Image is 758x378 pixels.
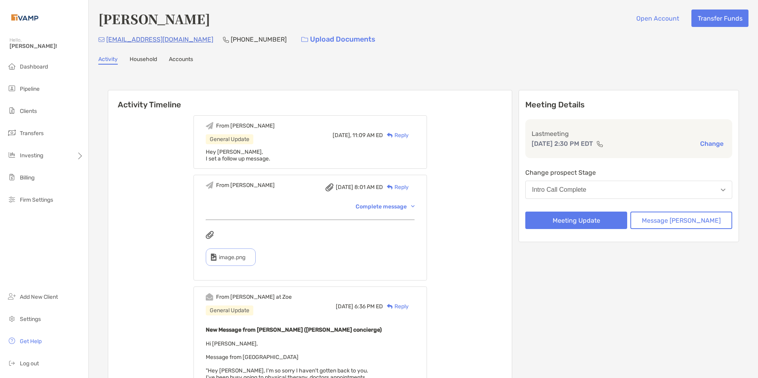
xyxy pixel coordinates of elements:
[525,212,627,229] button: Meeting Update
[7,61,17,71] img: dashboard icon
[532,129,726,139] p: Last meeting
[20,130,44,137] span: Transfers
[721,189,725,191] img: Open dropdown arrow
[98,10,210,28] h4: [PERSON_NAME]
[108,90,512,109] h6: Activity Timeline
[325,183,333,191] img: attachment
[98,56,118,65] a: Activity
[356,203,415,210] div: Complete message
[630,10,685,27] button: Open Account
[336,184,353,191] span: [DATE]
[532,186,586,193] div: Intro Call Complete
[219,254,245,261] span: image.png
[231,34,287,44] p: [PHONE_NUMBER]
[7,314,17,323] img: settings icon
[169,56,193,65] a: Accounts
[383,183,409,191] div: Reply
[206,293,213,301] img: Event icon
[387,304,393,309] img: Reply icon
[206,149,270,162] span: Hey [PERSON_NAME], I set a follow up message.
[206,122,213,130] img: Event icon
[20,108,37,115] span: Clients
[223,36,229,43] img: Phone Icon
[20,152,43,159] span: Investing
[211,254,216,261] img: type
[630,212,732,229] button: Message [PERSON_NAME]
[296,31,381,48] a: Upload Documents
[20,63,48,70] span: Dashboard
[20,86,40,92] span: Pipeline
[20,338,42,345] span: Get Help
[20,316,41,323] span: Settings
[20,197,53,203] span: Firm Settings
[106,34,213,44] p: [EMAIL_ADDRESS][DOMAIN_NAME]
[216,182,275,189] div: From [PERSON_NAME]
[691,10,748,27] button: Transfer Funds
[206,134,253,144] div: General Update
[20,174,34,181] span: Billing
[20,360,39,367] span: Log out
[387,133,393,138] img: Reply icon
[525,181,732,199] button: Intro Call Complete
[206,231,214,239] img: attachments
[383,131,409,139] div: Reply
[354,303,383,310] span: 6:36 PM ED
[206,181,213,189] img: Event icon
[333,132,351,139] span: [DATE],
[383,302,409,311] div: Reply
[7,336,17,346] img: get-help icon
[7,106,17,115] img: clients icon
[354,184,383,191] span: 8:01 AM ED
[20,294,58,300] span: Add New Client
[301,37,308,42] img: button icon
[98,37,105,42] img: Email Icon
[525,168,732,178] p: Change prospect Stage
[216,122,275,129] div: From [PERSON_NAME]
[336,303,353,310] span: [DATE]
[7,195,17,204] img: firm-settings icon
[7,358,17,368] img: logout icon
[698,139,726,148] button: Change
[7,84,17,93] img: pipeline icon
[7,128,17,137] img: transfers icon
[7,150,17,160] img: investing icon
[387,185,393,190] img: Reply icon
[532,139,593,149] p: [DATE] 2:30 PM EDT
[206,326,382,333] b: New Message from [PERSON_NAME] ([PERSON_NAME] concierge)
[596,141,603,147] img: communication type
[7,292,17,301] img: add_new_client icon
[411,205,415,208] img: Chevron icon
[525,100,732,110] p: Meeting Details
[216,294,292,300] div: From [PERSON_NAME] at Zoe
[206,305,253,315] div: General Update
[130,56,157,65] a: Household
[352,132,383,139] span: 11:09 AM ED
[7,172,17,182] img: billing icon
[10,43,84,50] span: [PERSON_NAME]!
[10,3,40,32] img: Zoe Logo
